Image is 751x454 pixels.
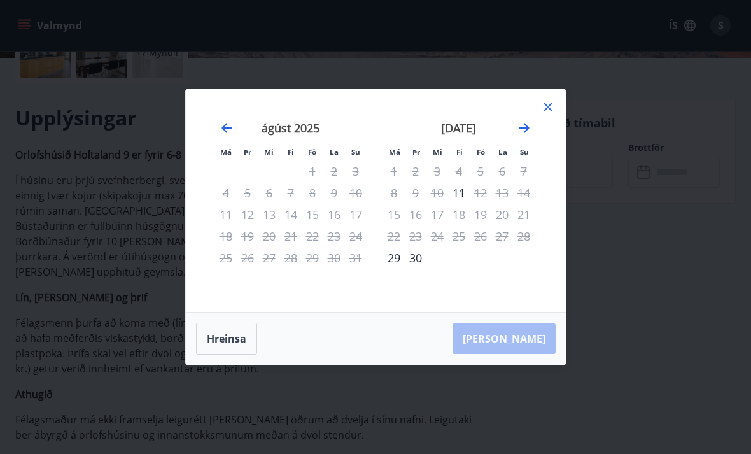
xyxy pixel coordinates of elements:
td: Not available. föstudagur, 5. september 2025 [470,160,491,182]
td: Not available. mánudagur, 1. september 2025 [383,160,405,182]
td: Not available. miðvikudagur, 3. september 2025 [426,160,448,182]
td: Not available. mánudagur, 4. ágúst 2025 [215,182,237,204]
td: Not available. laugardagur, 23. ágúst 2025 [323,225,345,247]
td: Not available. fimmtudagur, 4. september 2025 [448,160,470,182]
td: Not available. fimmtudagur, 7. ágúst 2025 [280,182,302,204]
td: Not available. laugardagur, 13. september 2025 [491,182,513,204]
td: Not available. miðvikudagur, 10. september 2025 [426,182,448,204]
td: Not available. sunnudagur, 3. ágúst 2025 [345,160,367,182]
td: Choose fimmtudagur, 11. september 2025 as your check-in date. It’s available. [448,182,470,204]
td: Not available. mánudagur, 15. september 2025 [383,204,405,225]
td: Not available. fimmtudagur, 25. september 2025 [448,225,470,247]
small: La [498,147,507,157]
td: Not available. þriðjudagur, 23. september 2025 [405,225,426,247]
td: Not available. mánudagur, 25. ágúst 2025 [215,247,237,269]
td: Not available. laugardagur, 20. september 2025 [491,204,513,225]
td: Not available. þriðjudagur, 5. ágúst 2025 [237,182,258,204]
td: Not available. fimmtudagur, 21. ágúst 2025 [280,225,302,247]
div: Move backward to switch to the previous month. [219,120,234,136]
small: Þr [244,147,251,157]
div: Move forward to switch to the next month. [517,120,532,136]
td: Not available. mánudagur, 8. september 2025 [383,182,405,204]
td: Not available. mánudagur, 11. ágúst 2025 [215,204,237,225]
td: Not available. þriðjudagur, 2. september 2025 [405,160,426,182]
strong: ágúst 2025 [262,120,319,136]
td: Not available. föstudagur, 19. september 2025 [470,204,491,225]
small: Fö [308,147,316,157]
small: La [330,147,339,157]
strong: [DATE] [441,120,476,136]
button: Hreinsa [196,323,257,355]
td: Not available. fimmtudagur, 18. september 2025 [448,204,470,225]
td: Not available. sunnudagur, 10. ágúst 2025 [345,182,367,204]
td: Not available. sunnudagur, 7. september 2025 [513,160,535,182]
small: Fi [288,147,294,157]
div: Calendar [201,104,551,297]
div: Aðeins útritun í boði [470,182,491,204]
td: Not available. þriðjudagur, 26. ágúst 2025 [237,247,258,269]
small: Má [220,147,232,157]
small: Su [520,147,529,157]
td: Choose þriðjudagur, 30. september 2025 as your check-in date. It’s available. [405,247,426,269]
td: Not available. sunnudagur, 24. ágúst 2025 [345,225,367,247]
td: Choose mánudagur, 29. september 2025 as your check-in date. It’s available. [383,247,405,269]
small: Mi [433,147,442,157]
small: Su [351,147,360,157]
small: Mi [264,147,274,157]
td: Not available. laugardagur, 2. ágúst 2025 [323,160,345,182]
td: Not available. sunnudagur, 21. september 2025 [513,204,535,225]
div: 30 [405,247,426,269]
td: Not available. sunnudagur, 31. ágúst 2025 [345,247,367,269]
td: Not available. föstudagur, 26. september 2025 [470,225,491,247]
td: Not available. miðvikudagur, 20. ágúst 2025 [258,225,280,247]
td: Not available. miðvikudagur, 24. september 2025 [426,225,448,247]
td: Not available. þriðjudagur, 9. september 2025 [405,182,426,204]
td: Not available. laugardagur, 27. september 2025 [491,225,513,247]
td: Not available. föstudagur, 8. ágúst 2025 [302,182,323,204]
td: Not available. föstudagur, 29. ágúst 2025 [302,247,323,269]
td: Not available. mánudagur, 22. september 2025 [383,225,405,247]
td: Not available. sunnudagur, 28. september 2025 [513,225,535,247]
td: Not available. þriðjudagur, 19. ágúst 2025 [237,225,258,247]
td: Not available. þriðjudagur, 12. ágúst 2025 [237,204,258,225]
td: Not available. miðvikudagur, 27. ágúst 2025 [258,247,280,269]
td: Not available. föstudagur, 1. ágúst 2025 [302,160,323,182]
td: Not available. fimmtudagur, 14. ágúst 2025 [280,204,302,225]
td: Not available. þriðjudagur, 16. september 2025 [405,204,426,225]
td: Not available. föstudagur, 15. ágúst 2025 [302,204,323,225]
small: Má [389,147,400,157]
td: Not available. miðvikudagur, 6. ágúst 2025 [258,182,280,204]
div: Aðeins innritun í boði [383,247,405,269]
small: Fi [456,147,463,157]
td: Not available. laugardagur, 6. september 2025 [491,160,513,182]
td: Not available. miðvikudagur, 13. ágúst 2025 [258,204,280,225]
td: Not available. sunnudagur, 17. ágúst 2025 [345,204,367,225]
td: Not available. föstudagur, 12. september 2025 [470,182,491,204]
small: Fö [477,147,485,157]
td: Not available. sunnudagur, 14. september 2025 [513,182,535,204]
td: Not available. laugardagur, 30. ágúst 2025 [323,247,345,269]
td: Not available. laugardagur, 16. ágúst 2025 [323,204,345,225]
td: Not available. fimmtudagur, 28. ágúst 2025 [280,247,302,269]
td: Not available. föstudagur, 22. ágúst 2025 [302,225,323,247]
td: Not available. miðvikudagur, 17. september 2025 [426,204,448,225]
small: Þr [412,147,420,157]
td: Not available. laugardagur, 9. ágúst 2025 [323,182,345,204]
div: Aðeins innritun í boði [448,182,470,204]
td: Not available. mánudagur, 18. ágúst 2025 [215,225,237,247]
